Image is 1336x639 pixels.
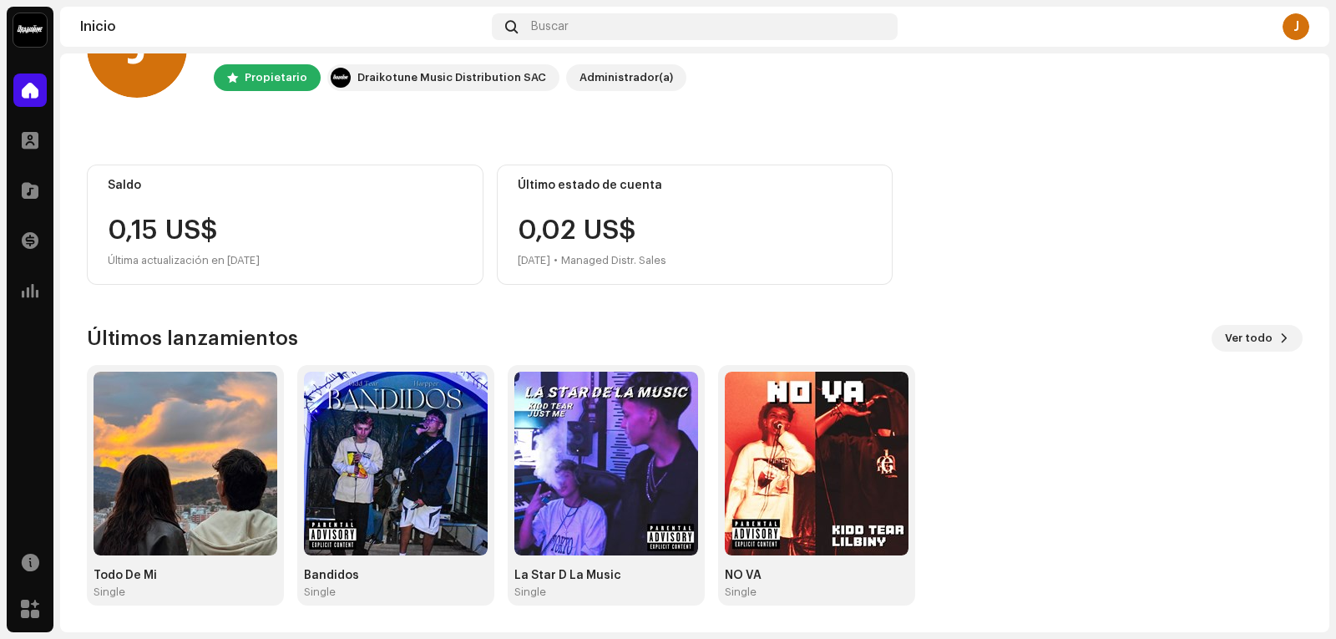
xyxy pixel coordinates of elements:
[514,372,698,555] img: b3d09310-c100-4252-b201-e6ab30aebd28
[87,325,298,352] h3: Últimos lanzamientos
[514,586,546,599] div: Single
[87,165,483,285] re-o-card-value: Saldo
[304,569,488,582] div: Bandidos
[497,165,893,285] re-o-card-value: Último estado de cuenta
[108,251,463,271] div: Última actualización en [DATE]
[561,251,666,271] div: Managed Distr. Sales
[94,569,277,582] div: Todo De Mi
[94,586,125,599] div: Single
[531,20,569,33] span: Buscar
[725,372,908,555] img: 36dce16e-d2a4-46ed-b2e1-f303fd397426
[331,68,351,88] img: 10370c6a-d0e2-4592-b8a2-38f444b0ca44
[579,68,673,88] div: Administrador(a)
[13,13,47,47] img: 10370c6a-d0e2-4592-b8a2-38f444b0ca44
[554,251,558,271] div: •
[518,251,550,271] div: [DATE]
[514,569,698,582] div: La Star D La Music
[304,372,488,555] img: a461064a-8c46-4648-8d70-e7a60df9939d
[304,586,336,599] div: Single
[725,586,757,599] div: Single
[1225,322,1273,355] span: Ver todo
[108,179,463,192] div: Saldo
[94,372,277,555] img: 1daa88f3-b674-48f4-88bd-8d23cd08cdd5
[1212,325,1303,352] button: Ver todo
[1283,13,1309,40] div: J
[725,569,908,582] div: NO VA
[518,179,873,192] div: Último estado de cuenta
[245,68,307,88] div: Propietario
[357,68,546,88] div: Draikotune Music Distribution SAC
[80,20,485,33] div: Inicio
